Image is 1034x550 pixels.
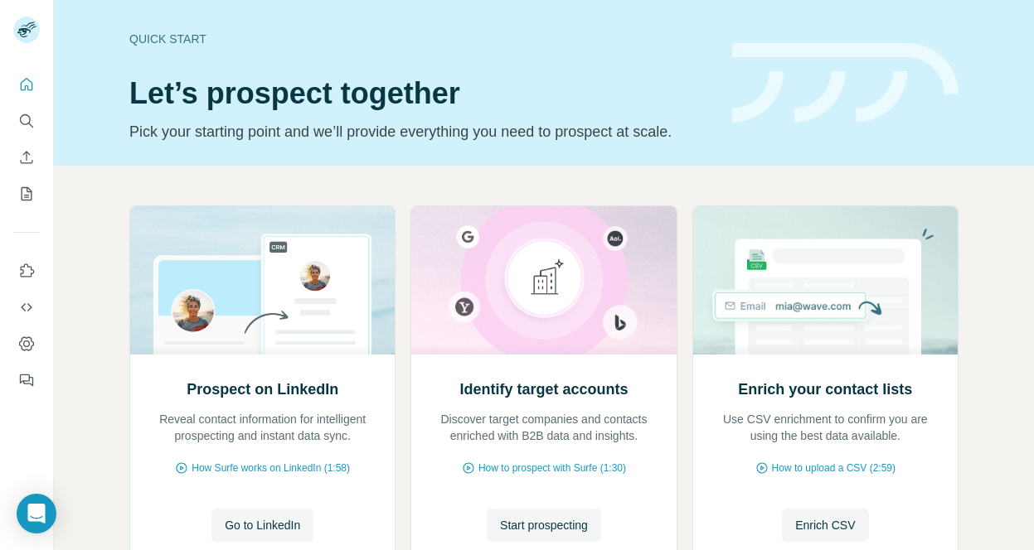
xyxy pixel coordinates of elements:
img: Identify target accounts [410,206,677,355]
span: Enrich CSV [795,517,855,533]
button: Use Surfe API [13,292,40,322]
h2: Prospect on LinkedIn [187,378,338,401]
img: Prospect on LinkedIn [129,206,396,355]
button: Quick start [13,70,40,99]
span: Go to LinkedIn [225,517,300,533]
span: How to prospect with Surfe (1:30) [478,461,626,475]
span: Start prospecting [500,517,588,533]
p: Pick your starting point and we’ll provide everything you need to prospect at scale. [129,120,712,143]
span: How Surfe works on LinkedIn (1:58) [192,461,350,475]
div: Open Intercom Messenger [17,494,56,533]
button: Feedback [13,365,40,395]
button: Search [13,106,40,136]
button: Go to LinkedIn [211,509,313,542]
img: banner [732,43,959,123]
button: Start prospecting [487,509,601,542]
p: Use CSV enrichment to confirm you are using the best data available. [710,411,941,444]
button: My lists [13,179,40,209]
p: Reveal contact information for intelligent prospecting and instant data sync. [147,411,378,444]
img: Enrich your contact lists [692,206,959,355]
h2: Enrich your contact lists [738,378,912,401]
p: Discover target companies and contacts enriched with B2B data and insights. [428,411,659,444]
button: Use Surfe on LinkedIn [13,256,40,286]
div: Quick start [129,31,712,47]
h2: Identify target accounts [459,378,628,401]
span: How to upload a CSV (2:59) [772,461,896,475]
button: Enrich CSV [782,509,868,542]
button: Dashboard [13,329,40,359]
h1: Let’s prospect together [129,77,712,110]
button: Enrich CSV [13,142,40,172]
